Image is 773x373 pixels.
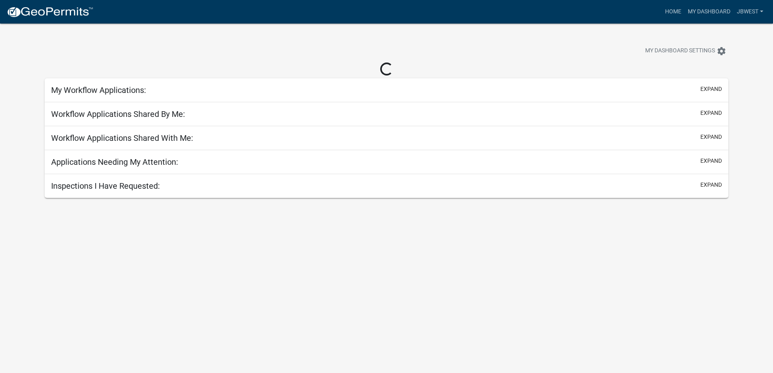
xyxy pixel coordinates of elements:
[51,133,193,143] h5: Workflow Applications Shared With Me:
[662,4,685,19] a: Home
[51,109,185,119] h5: Workflow Applications Shared By Me:
[685,4,734,19] a: My Dashboard
[700,133,722,141] button: expand
[717,46,726,56] i: settings
[700,109,722,117] button: expand
[700,85,722,93] button: expand
[51,181,160,191] h5: Inspections I Have Requested:
[51,157,178,167] h5: Applications Needing My Attention:
[700,181,722,189] button: expand
[645,46,715,56] span: My Dashboard Settings
[639,43,733,59] button: My Dashboard Settingssettings
[51,85,146,95] h5: My Workflow Applications:
[734,4,767,19] a: jbwest
[700,157,722,165] button: expand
